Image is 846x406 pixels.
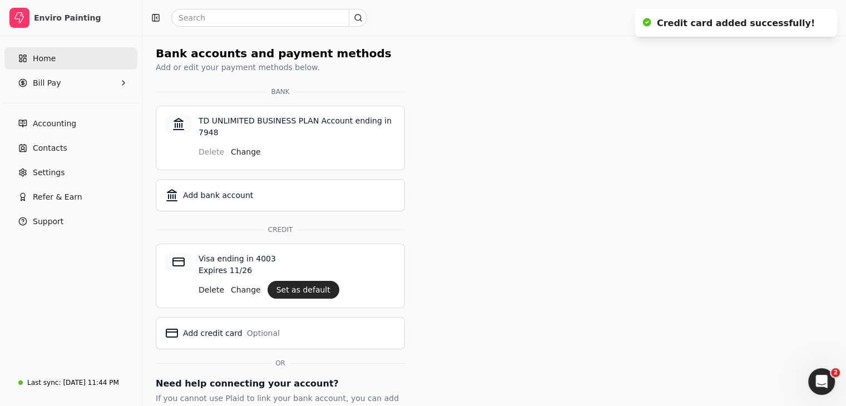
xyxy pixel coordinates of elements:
iframe: Intercom live chat [808,368,835,395]
button: Add bank account [156,179,405,211]
button: Change [231,281,261,299]
div: Bank accounts and payment methods [156,45,405,62]
div: Enviro Painting [34,12,132,23]
span: Accounting [33,118,76,130]
span: Refer & Earn [33,191,82,203]
div: Add bank account [183,190,253,201]
p: TD UNLIMITED BUSINESS PLAN Account ending in 7948 [199,115,395,138]
a: Accounting [4,112,137,135]
div: Credit card added successfully! [657,17,815,30]
span: BANK [271,87,289,97]
span: Support [33,216,63,227]
span: 2 [831,368,840,377]
p: Visa ending in 4003 [199,253,395,265]
div: Need help connecting your account? [156,377,405,390]
a: Last sync:[DATE] 11:44 PM [4,373,137,393]
div: [DATE] 11:44 PM [63,378,118,388]
a: Settings [4,161,137,184]
span: Home [33,53,56,65]
button: Delete [199,281,224,299]
span: Contacts [33,142,67,154]
p: Expires 11/26 [199,265,395,276]
span: Settings [33,167,65,179]
div: Add credit card [183,328,243,339]
button: Add credit cardOptional [156,317,405,349]
button: Set as default [268,281,339,299]
span: Bill Pay [33,77,61,89]
div: Optional [247,328,280,339]
button: Change [231,143,261,161]
span: CREDIT [268,225,293,235]
button: Bill Pay [4,72,137,94]
span: OR [275,358,285,368]
div: Add or edit your payment methods below. [156,62,405,73]
button: Support [4,210,137,232]
input: Search [171,9,367,27]
div: Last sync: [27,378,61,388]
a: Home [4,47,137,70]
button: Refer & Earn [4,186,137,208]
a: Contacts [4,137,137,159]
